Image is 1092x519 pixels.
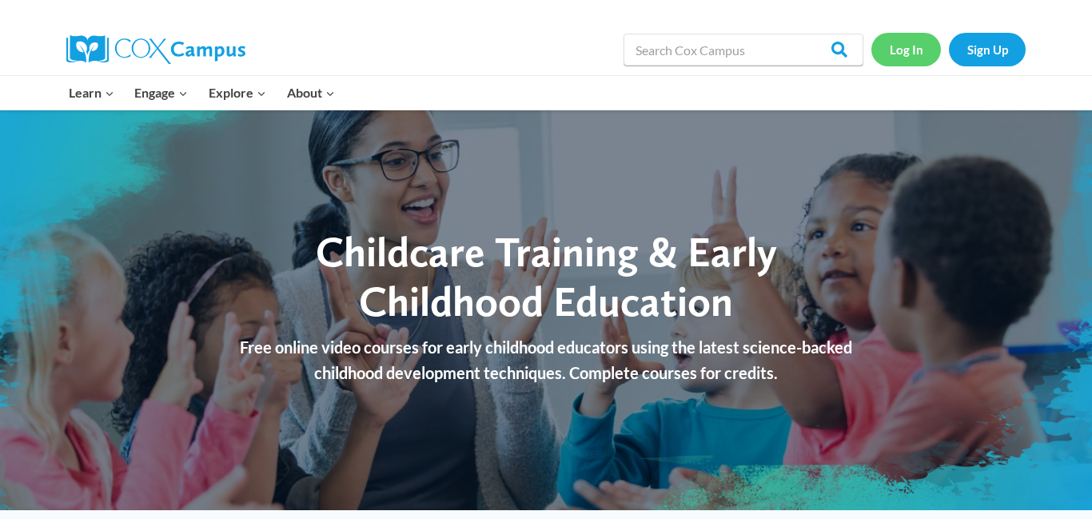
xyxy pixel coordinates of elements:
a: Sign Up [949,33,1026,66]
button: Child menu of Engage [125,76,199,110]
button: Child menu of Learn [58,76,125,110]
nav: Primary Navigation [58,76,345,110]
img: Cox Campus [66,35,245,64]
p: Free online video courses for early childhood educators using the latest science-backed childhood... [222,334,870,385]
button: Child menu of Explore [198,76,277,110]
a: Log In [871,33,941,66]
span: Childcare Training & Early Childhood Education [316,226,777,326]
nav: Secondary Navigation [871,33,1026,66]
button: Child menu of About [277,76,345,110]
input: Search Cox Campus [624,34,863,66]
